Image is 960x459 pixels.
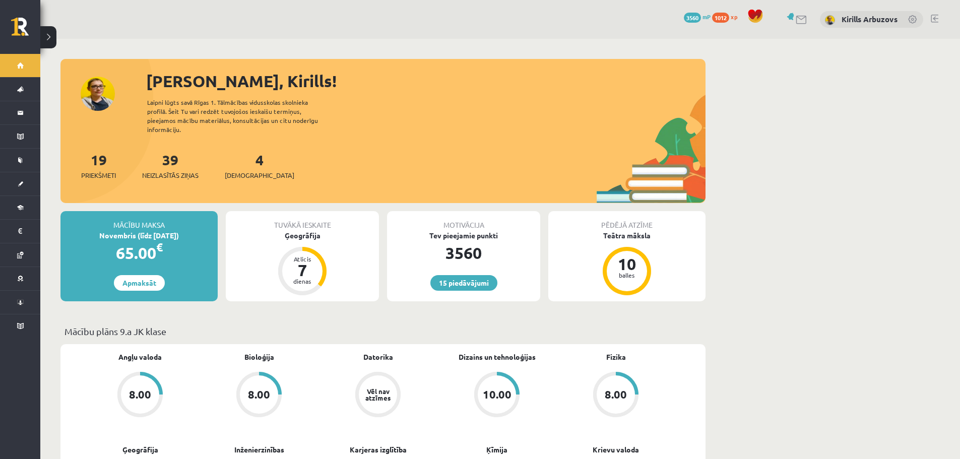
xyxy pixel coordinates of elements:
a: Karjeras izglītība [350,444,407,455]
div: Tuvākā ieskaite [226,211,379,230]
span: [DEMOGRAPHIC_DATA] [225,170,294,180]
span: 1012 [712,13,729,23]
div: 3560 [387,241,540,265]
a: 8.00 [556,372,675,419]
div: 65.00 [60,241,218,265]
p: Mācību plāns 9.a JK klase [65,324,701,338]
a: Inženierzinības [234,444,284,455]
a: Fizika [606,352,626,362]
span: € [156,240,163,254]
a: 8.00 [200,372,318,419]
a: Ķīmija [486,444,507,455]
a: Apmaksāt [114,275,165,291]
div: [PERSON_NAME], Kirills! [146,69,706,93]
div: balles [612,272,642,278]
div: Novembris (līdz [DATE]) [60,230,218,241]
span: Priekšmeti [81,170,116,180]
a: Rīgas 1. Tālmācības vidusskola [11,18,40,43]
div: Vēl nav atzīmes [364,388,392,401]
div: 10.00 [483,389,511,400]
a: Dizains un tehnoloģijas [459,352,536,362]
div: Tev pieejamie punkti [387,230,540,241]
span: 3560 [684,13,701,23]
a: 15 piedāvājumi [430,275,497,291]
a: Datorika [363,352,393,362]
span: xp [731,13,737,21]
a: Angļu valoda [118,352,162,362]
div: Mācību maksa [60,211,218,230]
a: 1012 xp [712,13,742,21]
div: Teātra māksla [548,230,706,241]
a: Kirills Arbuzovs [842,14,898,24]
span: Neizlasītās ziņas [142,170,199,180]
a: 4[DEMOGRAPHIC_DATA] [225,151,294,180]
a: Bioloģija [244,352,274,362]
a: Krievu valoda [593,444,639,455]
a: Vēl nav atzīmes [318,372,437,419]
span: mP [702,13,711,21]
a: 3560 mP [684,13,711,21]
a: Teātra māksla 10 balles [548,230,706,297]
a: 8.00 [81,372,200,419]
a: Ģeogrāfija Atlicis 7 dienas [226,230,379,297]
div: 8.00 [129,389,151,400]
div: 7 [287,262,317,278]
div: 8.00 [605,389,627,400]
img: Kirills Arbuzovs [825,15,835,25]
a: 10.00 [437,372,556,419]
div: 8.00 [248,389,270,400]
a: Ģeogrāfija [122,444,158,455]
a: 39Neizlasītās ziņas [142,151,199,180]
div: Atlicis [287,256,317,262]
div: Motivācija [387,211,540,230]
div: Pēdējā atzīme [548,211,706,230]
div: Ģeogrāfija [226,230,379,241]
div: 10 [612,256,642,272]
a: 19Priekšmeti [81,151,116,180]
div: dienas [287,278,317,284]
div: Laipni lūgts savā Rīgas 1. Tālmācības vidusskolas skolnieka profilā. Šeit Tu vari redzēt tuvojošo... [147,98,336,134]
